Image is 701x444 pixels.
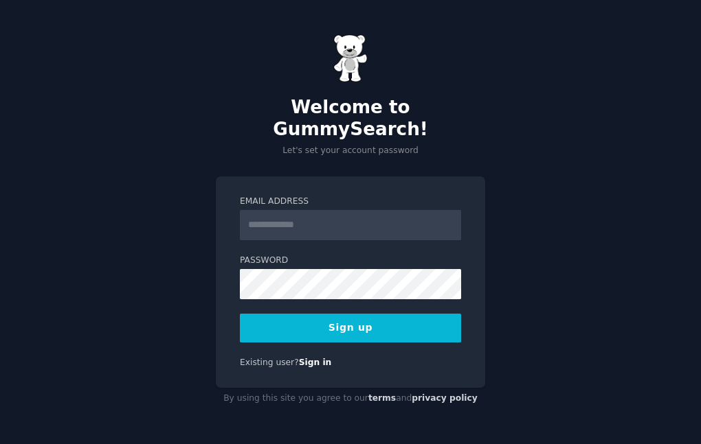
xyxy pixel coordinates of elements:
a: Sign in [299,358,332,367]
p: Let's set your account password [216,145,485,157]
img: Gummy Bear [333,34,368,82]
div: By using this site you agree to our and [216,388,485,410]
span: Existing user? [240,358,299,367]
label: Password [240,255,461,267]
button: Sign up [240,314,461,342]
label: Email Address [240,196,461,208]
a: terms [368,393,396,403]
a: privacy policy [412,393,478,403]
h2: Welcome to GummySearch! [216,97,485,140]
